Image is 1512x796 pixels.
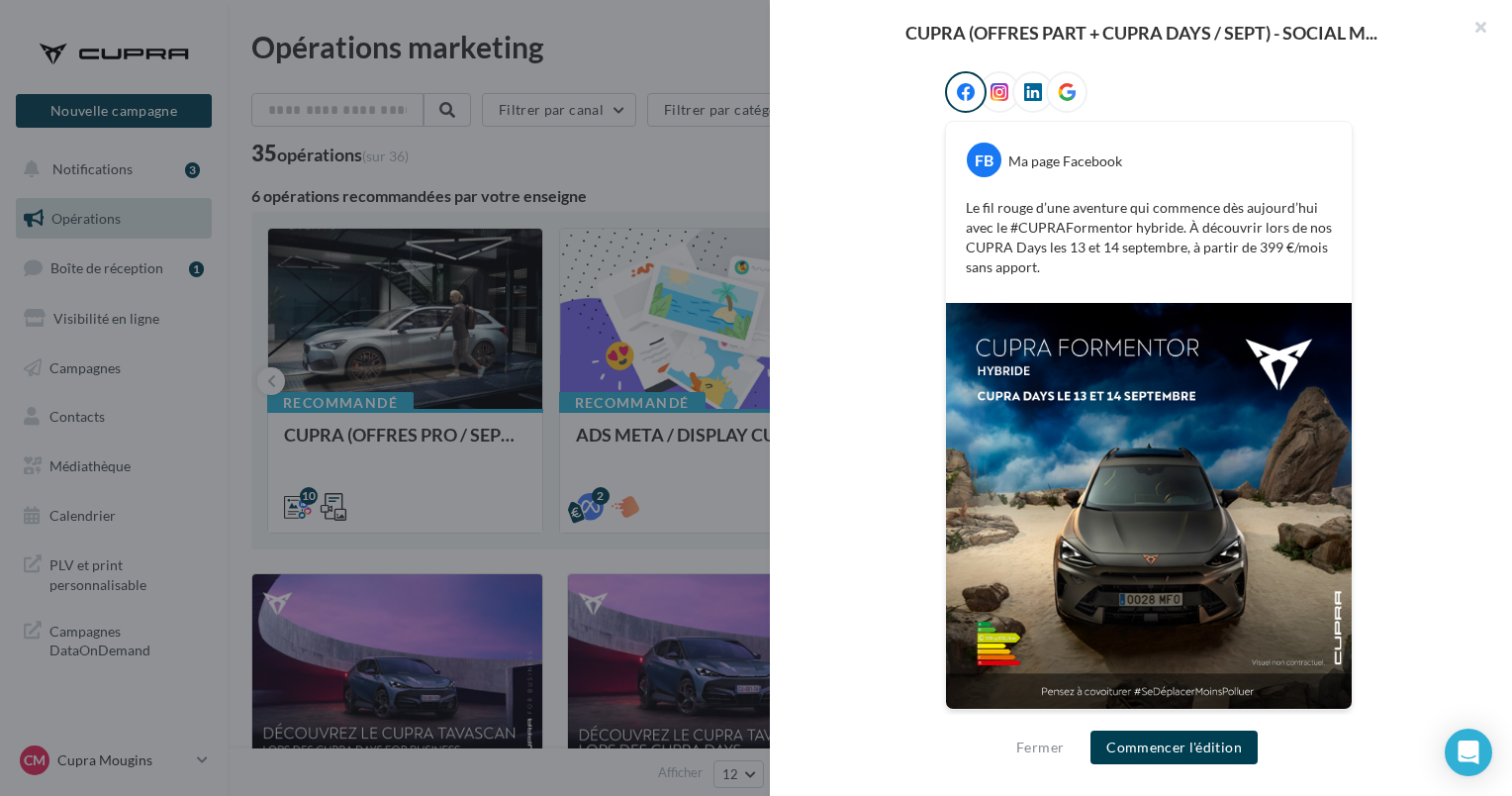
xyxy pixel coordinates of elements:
div: La prévisualisation est non-contractuelle [945,710,1353,736]
button: Fermer [1008,736,1072,759]
button: Commencer l'édition [1090,731,1258,764]
span: CUPRA (OFFRES PART + CUPRA DAYS / SEPT) - SOCIAL M... [905,24,1377,42]
div: Open Intercom Messenger [1445,729,1492,776]
div: Ma page Facebook [1008,151,1122,171]
p: Le fil rouge d’une aventure qui commence dès aujourd’hui avec le #CUPRAFormentor hybride. À décou... [966,198,1332,277]
div: FB [967,143,1001,177]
